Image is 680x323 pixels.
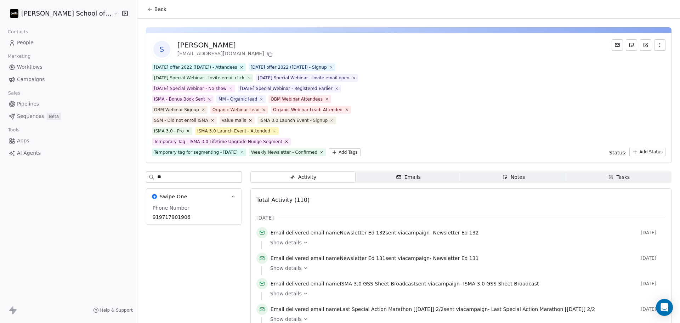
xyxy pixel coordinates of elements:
a: Campaigns [6,74,131,85]
span: Last Special Action Marathon [[DATE]] 2/2 [340,306,443,312]
span: Last Special Action Marathon [[DATE]] 2/2 [491,306,595,312]
div: [PERSON_NAME] [177,40,274,50]
div: Emails [396,174,421,181]
div: OBM Webinar Attendees [271,96,323,102]
span: Email delivered [271,255,309,261]
div: MM - Organic lead [219,96,257,102]
span: AI Agents [17,149,41,157]
div: Notes [502,174,525,181]
span: Marketing [5,51,34,62]
span: [DATE] [641,255,665,261]
span: Newsletter Ed 132 [340,230,385,236]
div: ISMA 3.0 - Pro [154,128,184,134]
span: Status: [609,149,627,156]
a: AI Agents [6,147,131,159]
div: [EMAIL_ADDRESS][DOMAIN_NAME] [177,50,274,58]
div: [DATE] offer 2022 ([DATE]) - Signup [251,64,327,70]
span: Phone Number [151,204,191,211]
span: Newsletter Ed 132 [433,230,479,236]
img: Swipe One [152,194,157,199]
span: Email delivered [271,306,309,312]
div: Temporary Tag - ISMA 3.0 Lifetime Upgrade Nudge Segment [154,138,283,145]
span: [DATE] [641,281,665,287]
a: People [6,37,131,49]
span: Email delivered [271,230,309,236]
div: Value mails [222,117,246,124]
span: Beta [47,113,61,120]
span: Newsletter Ed 131 [340,255,385,261]
button: Add Status [629,148,665,156]
span: Show details [270,239,302,246]
span: email name sent via campaign - [271,280,539,287]
span: email name sent via campaign - [271,229,479,236]
span: Show details [270,265,302,272]
span: Apps [17,137,29,144]
span: Help & Support [100,307,133,313]
span: ISMA 3.0 GSS Sheet Broadcast [463,281,539,287]
span: People [17,39,34,46]
div: [DATE] offer 2022 ([DATE]) - Attendees [154,64,237,70]
div: Swipe OneSwipe One [146,204,242,224]
span: Swipe One [160,193,187,200]
a: SequencesBeta [6,110,131,122]
span: [DATE] [641,306,665,312]
span: [DATE] [641,230,665,236]
span: email name sent via campaign - [271,255,479,262]
span: Sales [5,88,23,98]
span: Newsletter Ed 131 [433,255,479,261]
span: Show details [270,290,302,297]
span: 919717901906 [153,214,235,221]
span: Campaigns [17,76,45,83]
span: email name sent via campaign - [271,306,595,313]
a: Show details [270,316,661,323]
div: Organic Webinar Lead [212,107,260,113]
div: Open Intercom Messenger [656,299,673,316]
span: s [153,41,170,58]
span: Total Activity (110) [256,197,310,203]
div: ISMA 3.0 Launch Event - Attended [197,128,270,134]
button: Swipe OneSwipe One [146,189,242,204]
div: ISMA - Bonus Book Sent [154,96,205,102]
div: [DATE] Special Webinar - Registered Earlier [240,85,333,92]
a: Apps [6,135,131,147]
a: Pipelines [6,98,131,110]
span: Sequences [17,113,44,120]
span: Contacts [5,27,31,37]
a: Show details [270,239,661,246]
div: [DATE] Special Webinar - No show [154,85,227,92]
div: ISMA 3.0 Launch Event - Signup [260,117,328,124]
div: SSM - Did not enroll ISMA [154,117,208,124]
button: [PERSON_NAME] School of Finance LLP [8,7,109,19]
a: Workflows [6,61,131,73]
a: Show details [270,265,661,272]
div: Tasks [608,174,630,181]
div: [DATE] Special Webinar - Invite email click [154,75,244,81]
div: Weekly Newsletter - Confirmed [251,149,317,155]
span: Show details [270,316,302,323]
span: Pipelines [17,100,39,108]
button: Add Tags [329,148,361,156]
a: Help & Support [93,307,133,313]
div: OBM Webinar Signup [154,107,199,113]
span: Email delivered [271,281,309,287]
div: Organic Webinar Lead: Attended [273,107,342,113]
span: [PERSON_NAME] School of Finance LLP [21,9,112,18]
span: [DATE] [256,214,274,221]
div: [DATE] Special Webinar - Invite email open [258,75,349,81]
span: Tools [5,125,22,135]
span: Back [154,6,166,13]
span: Workflows [17,63,42,71]
img: Zeeshan%20Neck%20Print%20Dark.png [10,9,18,18]
button: Back [143,3,171,16]
a: Show details [270,290,661,297]
span: ISMA 3.0 GSS Sheet Broadcast [340,281,415,287]
div: Temporary tag for segmenting - [DATE] [154,149,238,155]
